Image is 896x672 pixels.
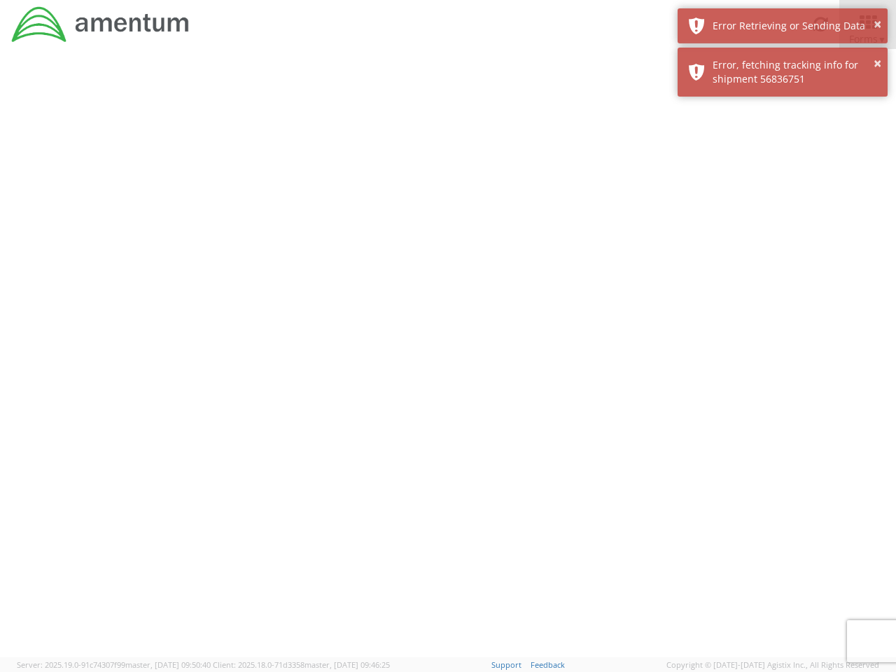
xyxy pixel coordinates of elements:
button: × [874,54,881,74]
a: Support [491,659,521,670]
a: Feedback [531,659,565,670]
div: Error Retrieving or Sending Data [713,19,877,33]
span: master, [DATE] 09:50:40 [125,659,211,670]
img: dyn-intl-logo-049831509241104b2a82.png [10,5,191,44]
div: Error, fetching tracking info for shipment 56836751 [713,58,877,86]
span: Copyright © [DATE]-[DATE] Agistix Inc., All Rights Reserved [666,659,879,671]
button: × [874,15,881,35]
span: Server: 2025.19.0-91c74307f99 [17,659,211,670]
span: master, [DATE] 09:46:25 [304,659,390,670]
span: Client: 2025.18.0-71d3358 [213,659,390,670]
